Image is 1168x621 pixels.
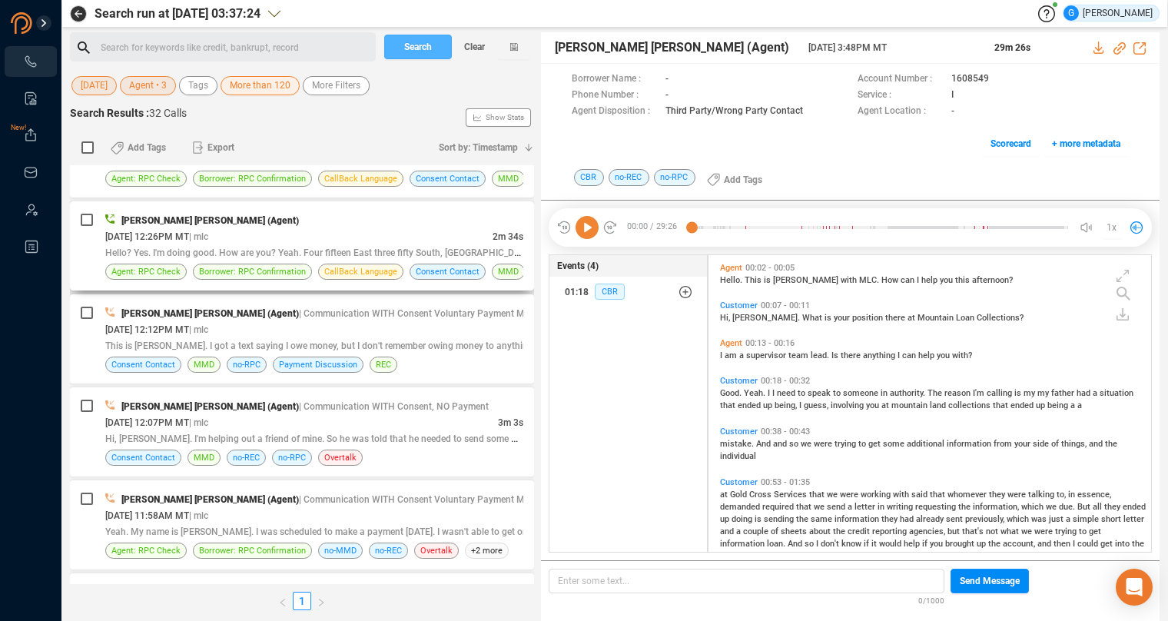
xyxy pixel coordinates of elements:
[416,171,479,186] span: Consent Contact
[755,514,764,524] span: is
[764,275,773,285] span: is
[772,388,777,398] span: I
[1044,131,1129,156] button: + more metadata
[498,417,523,428] span: 3m 3s
[835,514,881,524] span: information
[111,264,181,279] span: Agent: RPC Check
[881,514,900,524] span: they
[775,400,799,410] span: being,
[81,76,108,95] span: [DATE]
[430,135,534,160] button: Sort by: Timestamp
[1068,5,1074,21] span: G
[189,510,208,521] span: | mlc
[105,510,189,521] span: [DATE] 11:58AM MT
[940,275,955,285] span: you
[1089,439,1105,449] span: and
[872,526,909,536] span: reporting
[881,400,891,410] span: at
[902,350,918,360] span: can
[771,526,781,536] span: of
[720,439,756,449] span: mistake.
[299,401,489,412] span: | Communication WITH Consent, NO Payment
[982,131,1040,156] button: Scorecard
[70,294,534,384] div: [PERSON_NAME] [PERSON_NAME] (Agent)| Communication WITH Consent Voluntary Payment MadeðŸ’²[DATE] ...
[972,275,1013,285] span: afternoon?
[763,400,775,410] span: up
[11,12,95,34] img: prodigal-logo
[1107,215,1117,240] span: 1x
[821,539,841,549] span: don't
[746,350,788,360] span: supervisor
[852,313,885,323] span: position
[1034,526,1055,536] span: were
[23,128,38,143] a: New!
[230,76,290,95] span: More than 120
[989,490,1007,500] span: they
[111,357,175,372] span: Consent Contact
[825,313,834,323] span: is
[987,388,1014,398] span: calling
[120,76,176,95] button: Agent • 3
[900,514,916,524] span: had
[952,350,972,360] span: with?
[831,350,841,360] span: Is
[977,539,988,549] span: up
[1059,502,1077,512] span: due.
[841,539,864,549] span: know
[111,450,175,465] span: Consent Contact
[70,387,534,477] div: [PERSON_NAME] [PERSON_NAME] (Agent)| Communication WITH Consent, NO Payment[DATE] 12:07PM MT| mlc...
[798,388,808,398] span: to
[866,400,881,410] span: you
[1031,514,1049,524] span: was
[756,439,773,449] span: And
[864,539,871,549] span: if
[1046,502,1059,512] span: we
[833,388,843,398] span: to
[834,313,852,323] span: your
[811,514,835,524] span: same
[1070,400,1077,410] span: a
[1123,514,1144,524] span: letter
[781,526,809,536] span: sheets
[189,231,208,242] span: | mlc
[809,490,827,500] span: that
[95,5,260,23] span: Search run at [DATE] 03:37:24
[887,502,915,512] span: writing
[859,275,881,285] span: MLC.
[439,135,518,160] span: Sort by: Timestamp
[835,439,858,449] span: trying
[927,388,944,398] span: The
[404,35,432,59] span: Search
[384,35,452,59] button: Search
[466,108,531,127] button: Show Stats
[922,539,930,549] span: if
[105,324,189,335] span: [DATE] 12:12PM MT
[493,231,523,242] span: 2m 34s
[802,313,825,323] span: What
[946,514,965,524] span: sent
[915,502,958,512] span: requesting
[764,514,796,524] span: sending
[767,539,788,549] span: loan.
[973,502,1021,512] span: information,
[720,539,767,549] span: information
[486,25,524,210] span: Show Stats
[278,450,306,465] span: no-RPC
[732,514,755,524] span: doing
[916,514,946,524] span: already
[1047,400,1070,410] span: being
[730,490,749,500] span: Gold
[990,131,1031,156] span: Scorecard
[841,350,863,360] span: there
[788,350,811,360] span: team
[1093,388,1100,398] span: a
[720,275,745,285] span: Hello.
[1073,539,1077,549] span: I
[720,313,732,323] span: Hi,
[1115,539,1132,549] span: into
[956,313,977,323] span: Loan
[464,35,485,59] span: Clear
[452,35,498,59] button: Clear
[416,264,479,279] span: Consent Contact
[739,350,746,360] span: a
